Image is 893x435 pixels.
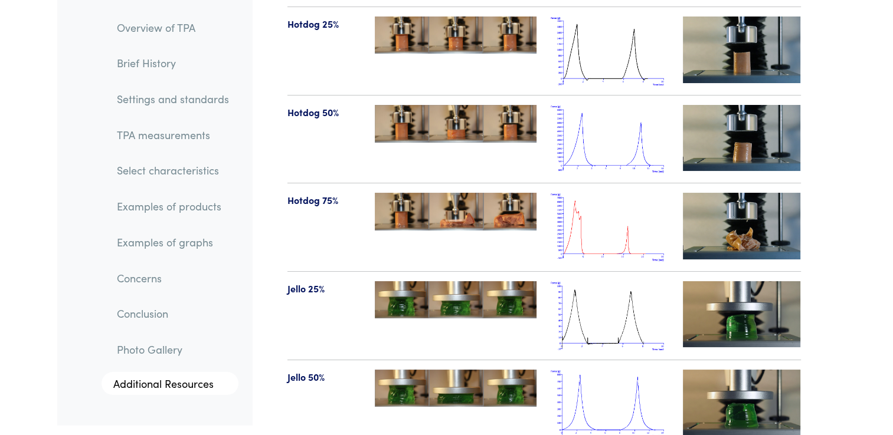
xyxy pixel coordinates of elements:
p: Jello 25% [287,281,361,296]
a: Examples of graphs [107,229,238,256]
a: Select characteristics [107,157,238,184]
img: jello-50-123-tpa.jpg [375,370,537,407]
img: hotdog-videotn-75.jpg [683,193,801,259]
p: Hotdog 25% [287,17,361,32]
a: Examples of products [107,193,238,220]
img: hotdog_tpa_50.png [551,105,669,174]
img: jello-25-123-tpa.jpg [375,281,537,318]
a: Settings and standards [107,85,238,113]
a: TPA measurements [107,121,238,149]
img: hotdog-25-123-tpa.jpg [375,17,537,54]
img: hotdog_tpa_75.png [551,193,669,262]
img: hotdog-75-123-tpa.jpg [375,193,537,230]
p: Jello 50% [287,370,361,385]
img: jello-videotn-25.jpg [683,281,801,347]
img: jello_tpa_25.png [551,281,669,350]
a: Concerns [107,265,238,292]
a: Photo Gallery [107,336,238,363]
a: Conclusion [107,301,238,328]
img: hotdog-50-123-tpa.jpg [375,105,537,143]
p: Hotdog 50% [287,105,361,120]
a: Overview of TPA [107,14,238,41]
img: hotdog-videotn-50.jpg [683,105,801,171]
a: Brief History [107,50,238,77]
a: Additional Resources [102,372,238,396]
img: hotdog-videotn-25.jpg [683,17,801,83]
img: hotdog_tpa_25.png [551,17,669,85]
p: Hotdog 75% [287,193,361,208]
